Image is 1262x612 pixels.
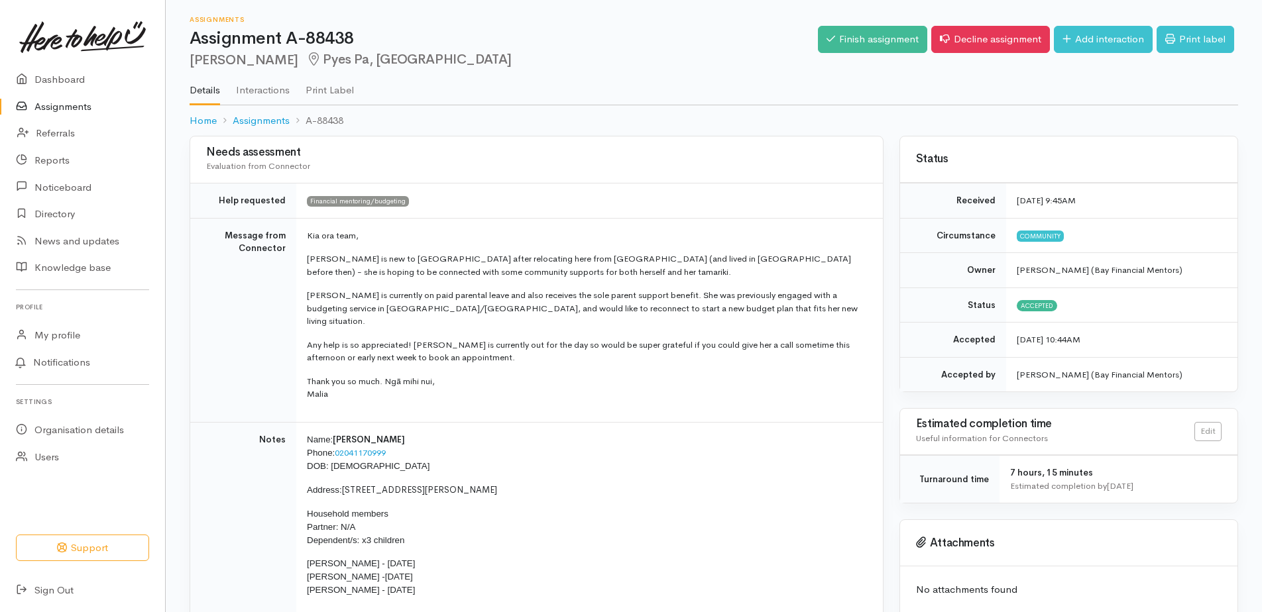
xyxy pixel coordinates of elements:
a: Print Label [306,67,354,104]
a: Interactions [236,67,290,104]
span: Financial mentoring/budgeting [307,196,409,207]
h6: Assignments [190,16,818,23]
td: Status [900,287,1006,323]
td: Received [900,183,1006,219]
td: Turnaround time [900,456,1000,503]
span: 7 hours, 15 minutes [1010,467,1093,478]
h3: Status [916,153,1222,166]
h6: Settings [16,393,149,411]
span: Name: [307,434,333,444]
a: 02041170999 [335,447,386,458]
time: [DATE] 10:44AM [1017,334,1080,345]
span: Pyes Pa, [GEOGRAPHIC_DATA] [306,51,512,68]
a: Details [190,67,220,105]
td: Circumstance [900,218,1006,253]
h3: Estimated completion time [916,418,1194,431]
h6: Profile [16,298,149,316]
td: [PERSON_NAME] (Bay Financial Mentors) [1006,357,1237,391]
a: Decline assignment [931,26,1050,53]
span: [PERSON_NAME] - [DATE] [307,585,415,595]
p: No attachments found [916,582,1222,597]
time: [DATE] [1107,480,1133,491]
div: Estimated completion by [1010,480,1222,493]
a: Home [190,113,217,128]
a: Print label [1157,26,1234,53]
a: Assignments [233,113,290,128]
td: Owner [900,253,1006,288]
span: Accepted [1017,300,1057,311]
span: Evaluation from Connector [206,160,310,172]
p: Thank you so much. Ngā mihi nui, Malia [307,375,867,401]
span: [PERSON_NAME] [333,434,405,445]
a: Add interaction [1054,26,1153,53]
td: Message from Connector [190,218,296,422]
h3: Needs assessment [206,146,867,159]
td: Accepted [900,323,1006,358]
span: [DATE] [385,572,413,582]
span: [STREET_ADDRESS][PERSON_NAME] [342,484,497,495]
td: Help requested [190,183,296,219]
p: Any help is so appreciated! [PERSON_NAME] is currently out for the day so would be super grateful... [307,338,867,364]
h2: [PERSON_NAME] [190,52,818,68]
button: Support [16,535,149,562]
h1: Assignment A-88438 [190,29,818,48]
span: Community [1017,230,1064,241]
span: DOB: [DEMOGRAPHIC_DATA] [307,461,430,471]
li: A-88438 [290,113,343,128]
p: Kia ora team, [307,229,867,242]
a: Finish assignment [818,26,927,53]
p: [PERSON_NAME] is new to [GEOGRAPHIC_DATA] after relocating here from [GEOGRAPHIC_DATA] (and lived... [307,252,867,278]
span: Address: [307,485,342,495]
nav: breadcrumb [190,105,1238,136]
span: Phone: [307,448,335,458]
span: Useful information for Connectors [916,433,1048,444]
h3: Attachments [916,536,1222,550]
span: [PERSON_NAME] - [DATE] [PERSON_NAME] - [307,558,415,582]
p: [PERSON_NAME] is currently on paid parental leave and also receives the sole parent support benef... [307,289,867,328]
time: [DATE] 9:45AM [1017,195,1076,206]
span: [PERSON_NAME] (Bay Financial Mentors) [1017,264,1182,276]
a: Edit [1194,422,1222,441]
span: Household members Partner: N/A Dependent/s: x3 children [307,509,404,545]
td: Accepted by [900,357,1006,391]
